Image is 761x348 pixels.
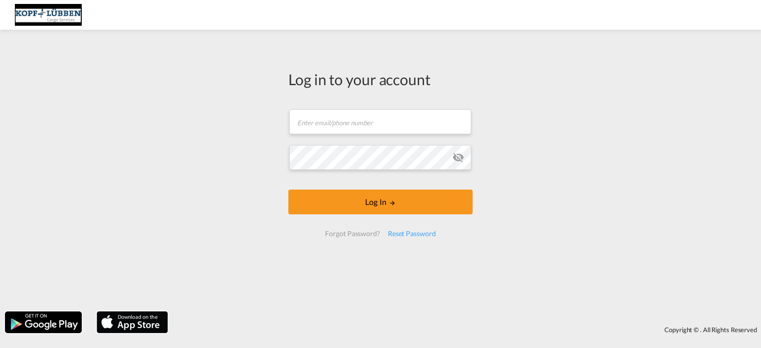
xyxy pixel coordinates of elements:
[321,225,383,243] div: Forgot Password?
[173,321,761,338] div: Copyright © . All Rights Reserved
[288,69,473,90] div: Log in to your account
[452,151,464,163] md-icon: icon-eye-off
[96,310,169,334] img: apple.png
[288,190,473,214] button: LOGIN
[289,109,471,134] input: Enter email/phone number
[384,225,440,243] div: Reset Password
[4,310,83,334] img: google.png
[15,4,82,26] img: 25cf3bb0aafc11ee9c4fdbd399af7748.JPG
